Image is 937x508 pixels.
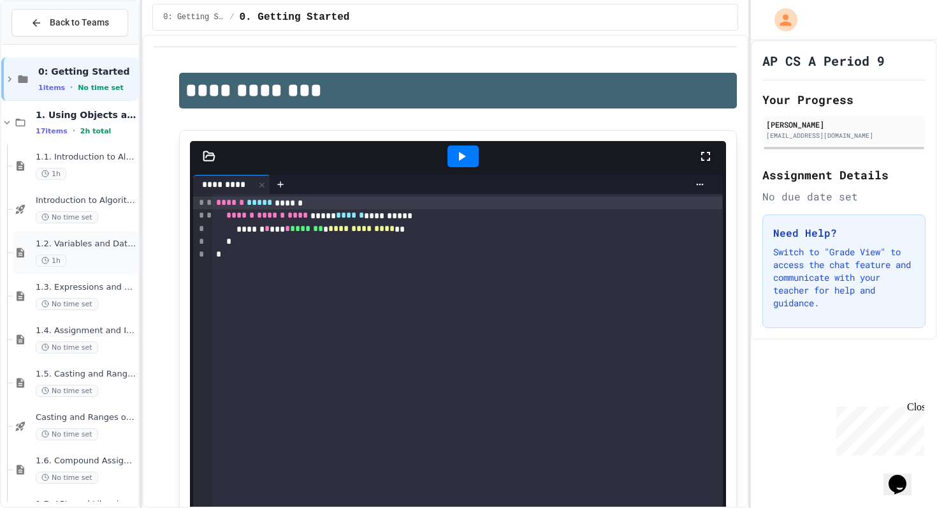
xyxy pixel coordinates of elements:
[36,211,98,223] span: No time set
[73,126,75,136] span: •
[36,472,98,484] span: No time set
[36,412,136,423] span: Casting and Ranges of variables - Quiz
[761,5,801,34] div: My Account
[5,5,88,81] div: Chat with us now!Close
[36,168,66,180] span: 1h
[762,189,926,204] div: No due date set
[766,119,922,130] div: [PERSON_NAME]
[36,341,98,354] span: No time set
[70,82,73,93] span: •
[11,9,128,36] button: Back to Teams
[36,298,98,310] span: No time set
[762,166,926,184] h2: Assignment Details
[773,246,915,310] p: Switch to "Grade View" to access the chat feature and communicate with your teacher for help and ...
[36,456,136,467] span: 1.6. Compound Assignment Operators
[38,66,136,77] span: 0: Getting Started
[36,282,136,293] span: 1.3. Expressions and Output [New]
[229,12,234,22] span: /
[50,16,109,29] span: Back to Teams
[36,239,136,250] span: 1.2. Variables and Data Types
[36,109,136,121] span: 1. Using Objects and Methods
[762,52,885,70] h1: AP CS A Period 9
[831,401,924,456] iframe: chat widget
[766,131,922,140] div: [EMAIL_ADDRESS][DOMAIN_NAME]
[36,255,66,267] span: 1h
[80,127,112,135] span: 2h total
[36,325,136,336] span: 1.4. Assignment and Input
[38,84,65,92] span: 1 items
[883,457,924,495] iframe: chat widget
[36,385,98,397] span: No time set
[163,12,224,22] span: 0: Getting Started
[36,428,98,440] span: No time set
[36,152,136,163] span: 1.1. Introduction to Algorithms, Programming, and Compilers
[773,225,915,241] h3: Need Help?
[36,369,136,380] span: 1.5. Casting and Ranges of Values
[36,195,136,206] span: Introduction to Algorithms, Programming, and Compilers
[240,10,350,25] span: 0. Getting Started
[762,91,926,108] h2: Your Progress
[36,127,68,135] span: 17 items
[78,84,124,92] span: No time set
